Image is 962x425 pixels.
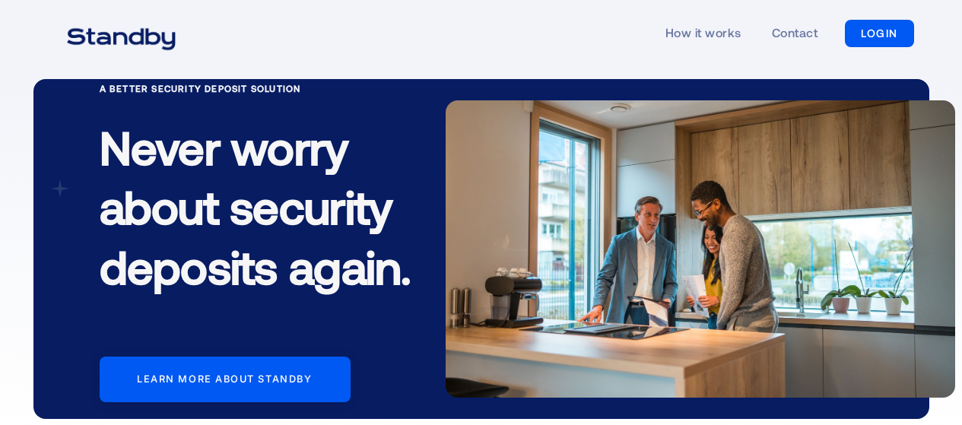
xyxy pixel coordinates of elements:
a: home [48,18,195,49]
div: Learn more about standby [137,373,312,385]
a: LOGIN [845,20,914,47]
a: Learn more about standby [100,357,351,402]
div: A Better Security Deposit Solution [100,81,421,96]
h1: Never worry about security deposits again. [100,105,421,320]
